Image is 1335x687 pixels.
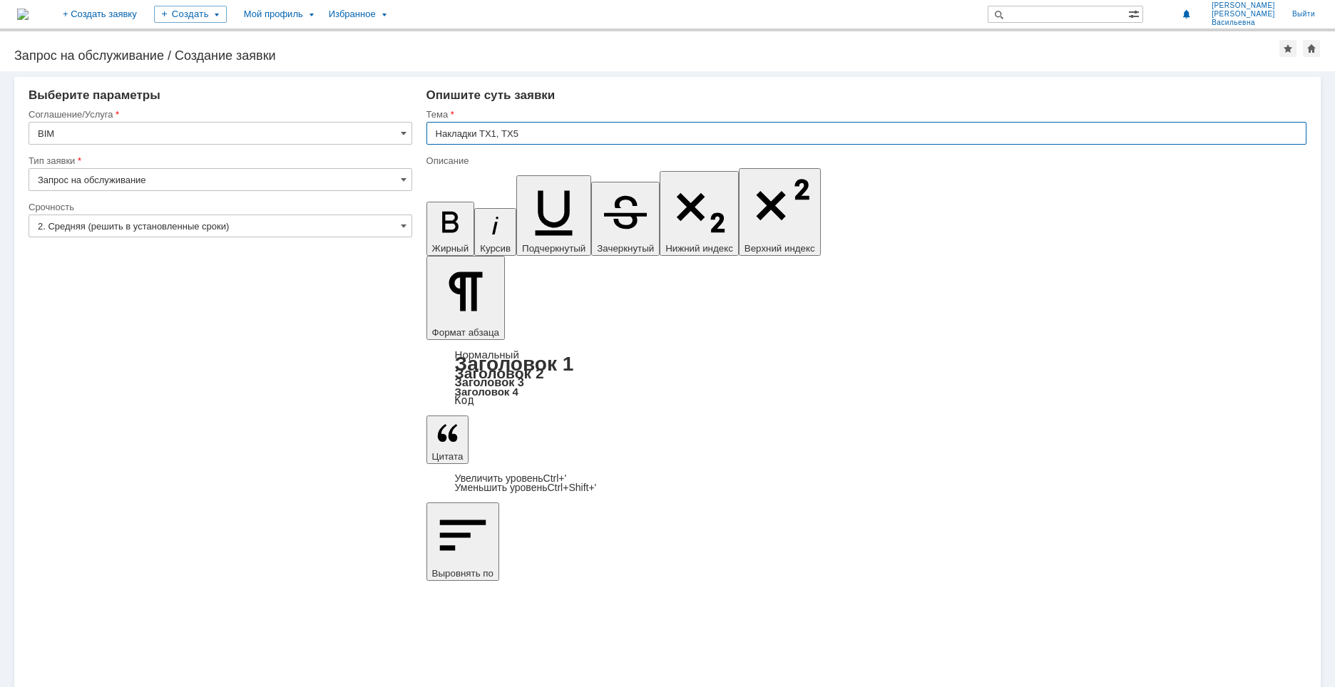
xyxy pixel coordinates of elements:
[739,168,821,256] button: Верхний индекс
[432,327,499,338] span: Формат абзаца
[480,243,511,254] span: Курсив
[426,88,556,102] span: Опишите суть заявки
[597,243,654,254] span: Зачеркнутый
[455,365,544,381] a: Заголовок 2
[591,182,660,256] button: Зачеркнутый
[745,243,815,254] span: Верхний индекс
[17,9,29,20] a: Перейти на домашнюю страницу
[432,451,464,462] span: Цитата
[455,394,474,407] a: Код
[154,6,227,23] div: Создать
[455,482,597,493] a: Decrease
[426,350,1306,406] div: Формат абзаца
[665,243,733,254] span: Нижний индекс
[426,156,1304,165] div: Описание
[29,156,409,165] div: Тип заявки
[1212,1,1275,10] span: [PERSON_NAME]
[516,175,591,256] button: Подчеркнутый
[455,376,524,388] a: Заголовок 3
[17,9,29,20] img: logo
[1303,40,1320,57] div: Сделать домашней страницей
[29,202,409,212] div: Срочность
[432,568,493,579] span: Выровнять по
[29,88,160,102] span: Выберите параметры
[543,472,567,484] span: Ctrl+'
[1279,40,1296,57] div: Добавить в избранное
[455,348,519,361] a: Нормальный
[660,171,739,256] button: Нижний индекс
[426,415,469,464] button: Цитата
[455,386,518,398] a: Заголовок 4
[1212,10,1275,19] span: [PERSON_NAME]
[14,48,1279,63] div: Запрос на обслуживание / Создание заявки
[474,208,516,256] button: Курсив
[426,474,1306,492] div: Цитата
[547,482,596,493] span: Ctrl+Shift+'
[455,472,567,484] a: Increase
[426,202,475,256] button: Жирный
[455,353,574,375] a: Заголовок 1
[426,256,505,340] button: Формат абзаца
[426,502,499,581] button: Выровнять по
[1212,19,1275,27] span: Васильевна
[29,110,409,119] div: Соглашение/Услуга
[432,243,469,254] span: Жирный
[1128,6,1142,20] span: Расширенный поиск
[426,110,1304,119] div: Тема
[522,243,585,254] span: Подчеркнутый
